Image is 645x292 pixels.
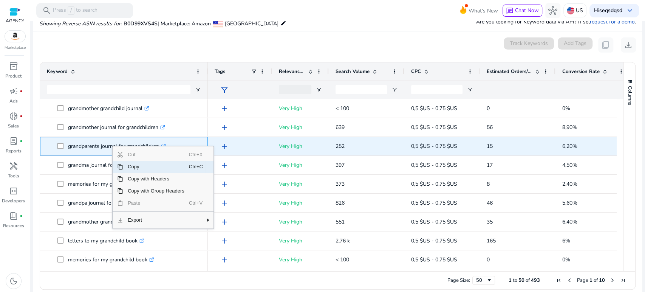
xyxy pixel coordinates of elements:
[576,4,583,17] p: US
[589,277,592,284] span: 1
[39,20,122,27] i: Showing Reverse ASIN results for:
[487,180,490,188] span: 8
[487,68,532,75] span: Estimated Orders/Month
[5,31,25,42] img: amazon.svg
[509,277,512,284] span: 1
[609,277,616,283] div: Next Page
[220,180,229,189] span: add
[8,172,19,179] p: Tools
[620,277,626,283] div: Last Page
[6,148,22,154] p: Reports
[531,277,540,284] span: 493
[5,45,26,51] p: Marketplace
[279,233,322,249] p: Very High
[47,85,190,94] input: Keyword Filter Input
[280,19,286,28] mat-icon: edit
[123,185,189,197] span: Copy with Group Headers
[599,7,622,14] b: seqsdqsd
[220,255,229,264] span: add
[411,218,457,225] span: 0,5 $US - 0,75 $US
[518,277,524,284] span: 50
[215,68,225,75] span: Tags
[411,237,457,244] span: 0,5 $US - 0,75 $US
[279,120,322,135] p: Very High
[47,68,68,75] span: Keyword
[20,115,23,118] span: fiber_manual_record
[9,112,18,121] span: donut_small
[515,7,539,14] span: Chat Now
[9,87,18,96] span: campaign
[68,6,74,15] span: /
[556,277,562,283] div: First Page
[467,87,473,93] button: Open Filter Menu
[123,149,189,161] span: Cut
[336,85,387,94] input: Search Volume Filter Input
[225,20,278,27] span: [GEOGRAPHIC_DATA]
[279,68,305,75] span: Relevance Score
[123,214,189,226] span: Export
[487,237,496,244] span: 165
[123,173,189,185] span: Copy with Headers
[124,20,158,27] span: B0D99XVS4S
[411,143,457,150] span: 0,5 $US - 0,75 $US
[336,68,370,75] span: Search Volume
[562,143,577,150] span: 6,20%
[68,195,154,211] p: grandpa journal for grandchildren
[9,98,18,104] p: Ads
[411,68,421,75] span: CPC
[5,73,22,79] p: Product
[447,277,470,284] div: Page Size:
[506,7,514,15] span: chat
[220,236,229,245] span: add
[279,138,322,154] p: Very High
[336,124,345,131] span: 639
[279,176,322,192] p: Very High
[336,237,350,244] span: 2,76 k
[123,197,189,209] span: Paste
[599,277,605,284] span: 10
[195,87,201,93] button: Open Filter Menu
[594,277,598,284] span: of
[562,105,570,112] span: 0%
[562,68,600,75] span: Conversion Rate
[68,252,154,267] p: memories for my grandchild book
[68,138,166,154] p: grandparents journal for grandchildren
[562,124,577,131] span: 8,90%
[594,8,622,13] p: Hi
[189,149,205,161] span: Ctrl+X
[220,142,229,151] span: add
[626,86,633,105] span: Columns
[487,199,493,207] span: 46
[621,37,636,53] button: download
[68,176,141,192] p: memories for my grandchild
[526,277,530,284] span: of
[625,6,634,15] span: keyboard_arrow_down
[220,85,229,95] span: filter_alt
[567,7,574,14] img: us.svg
[42,6,51,15] span: search
[411,199,457,207] span: 0,5 $US - 0,75 $US
[487,124,493,131] span: 56
[9,211,18,221] span: book_4
[469,4,498,17] span: What's New
[112,146,214,229] div: Context Menu
[68,120,165,135] p: grandmother journal for grandchildren
[336,256,349,263] span: < 100
[548,6,557,15] span: hub
[20,90,23,93] span: fiber_manual_record
[411,256,457,263] span: 0,5 $US - 0,75 $US
[279,101,322,116] p: Very High
[2,197,25,204] p: Developers
[336,105,349,112] span: < 100
[577,277,588,284] span: Page
[189,161,205,173] span: Ctrl+C
[472,276,495,285] div: Page Size
[487,218,493,225] span: 35
[220,123,229,132] span: add
[562,256,570,263] span: 0%
[220,199,229,208] span: add
[336,218,345,225] span: 551
[279,214,322,230] p: Very High
[562,180,577,188] span: 2,40%
[9,137,18,146] span: lab_profile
